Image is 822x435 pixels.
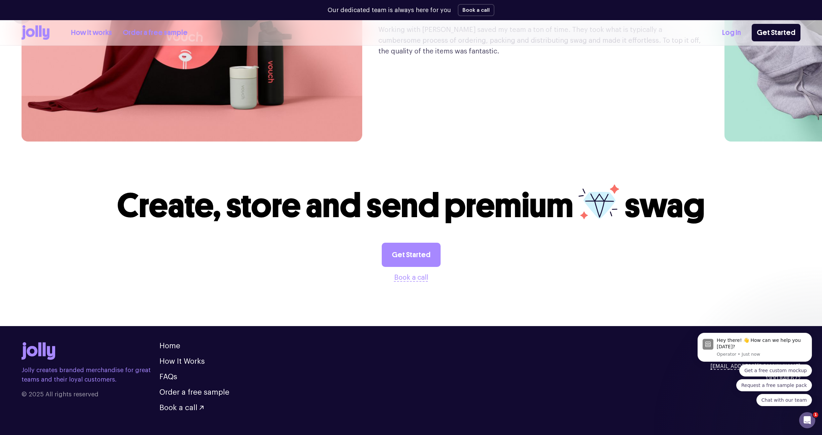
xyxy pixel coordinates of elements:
[752,24,800,41] a: Get Started
[159,404,197,411] span: Book a call
[71,27,112,38] a: How it works
[159,373,177,381] a: FAQs
[159,404,203,411] button: Book a call
[22,365,159,384] p: Jolly creates branded merchandise for great teams and their loyal customers.
[722,27,741,38] a: Log In
[159,358,205,365] a: How It Works
[123,27,188,38] a: Order a free sample
[799,412,815,428] iframe: Intercom live chat
[458,4,494,16] button: Book a call
[159,389,229,396] a: Order a free sample
[22,390,159,399] span: © 2025 All rights reserved
[687,327,822,410] iframe: Intercom notifications message
[117,185,573,226] span: Create, store and send premium
[382,243,441,267] a: Get Started
[328,6,451,15] p: Our dedicated team is always here for you
[159,342,180,350] a: Home
[394,272,428,283] button: Book a call
[813,412,818,418] span: 1
[625,185,705,226] span: swag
